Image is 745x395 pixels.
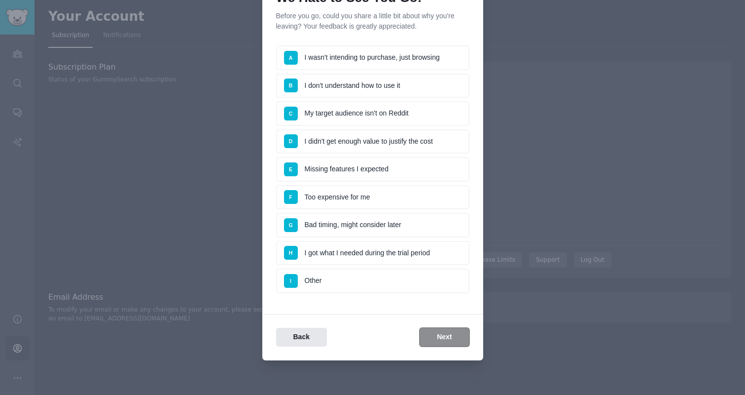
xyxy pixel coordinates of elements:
span: F [289,194,292,200]
span: D [289,138,293,144]
span: C [289,111,293,117]
span: E [289,166,292,172]
span: A [289,55,293,61]
span: H [289,250,293,256]
span: B [289,82,293,88]
span: G [288,222,292,228]
button: Back [276,328,327,347]
span: I [290,278,291,284]
p: Before you go, could you share a little bit about why you're leaving? Your feedback is greatly ap... [276,11,469,32]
